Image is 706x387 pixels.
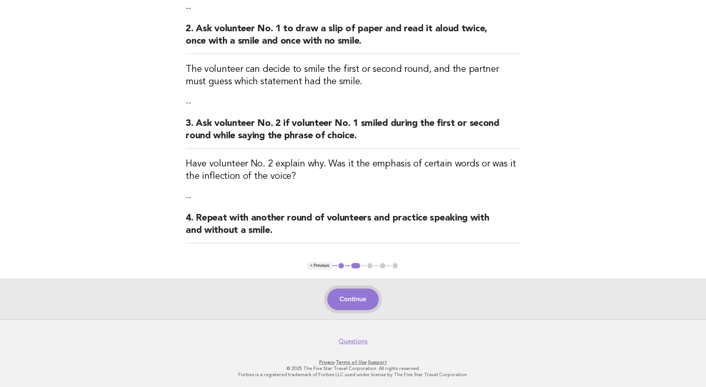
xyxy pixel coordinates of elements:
p: © 2025 The Five Star Travel Corporation. All rights reserved. [116,365,590,372]
a: Terms of Use [336,360,367,365]
h2: 3. Ask volunteer No. 2 if volunteer No. 1 smiled during the first or second round while saying th... [186,117,520,149]
a: Support [368,360,387,365]
p: -- [186,97,520,108]
p: -- [186,3,520,14]
p: -- [186,192,520,203]
h3: The volunteer can decide to smile the first or second round, and the partner must guess which sta... [186,63,520,88]
a: Privacy [319,360,335,365]
h3: Have volunteer No. 2 explain why. Was it the emphasis of certain words or was it the inflection o... [186,158,520,183]
button: 2 [350,262,361,270]
p: · · [116,359,590,365]
button: < Previous [307,262,332,270]
h2: 2. Ask volunteer No. 1 to draw a slip of paper and read it aloud twice, once with a smile and onc... [186,23,520,54]
a: Questions [338,338,368,345]
button: 1 [337,262,345,270]
h2: 4. Repeat with another round of volunteers and practice speaking with and without a smile. [186,212,520,243]
p: Forbes is a registered trademark of Forbes LLC used under license by The Five Star Travel Corpora... [116,372,590,378]
button: Continue [327,289,379,310]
